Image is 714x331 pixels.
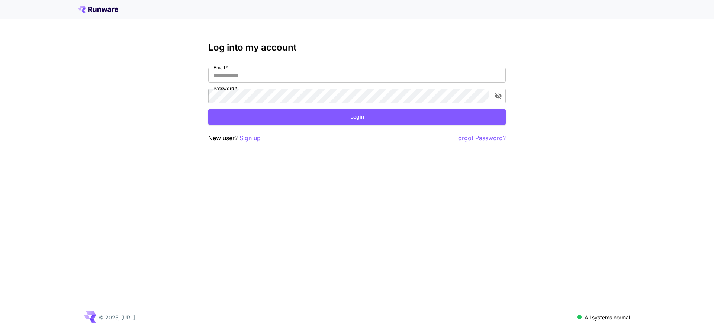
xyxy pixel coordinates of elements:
[208,42,506,53] h3: Log into my account
[492,89,505,103] button: toggle password visibility
[208,134,261,143] p: New user?
[585,314,630,321] p: All systems normal
[455,134,506,143] button: Forgot Password?
[213,85,237,91] label: Password
[99,314,135,321] p: © 2025, [URL]
[213,64,228,71] label: Email
[239,134,261,143] button: Sign up
[208,109,506,125] button: Login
